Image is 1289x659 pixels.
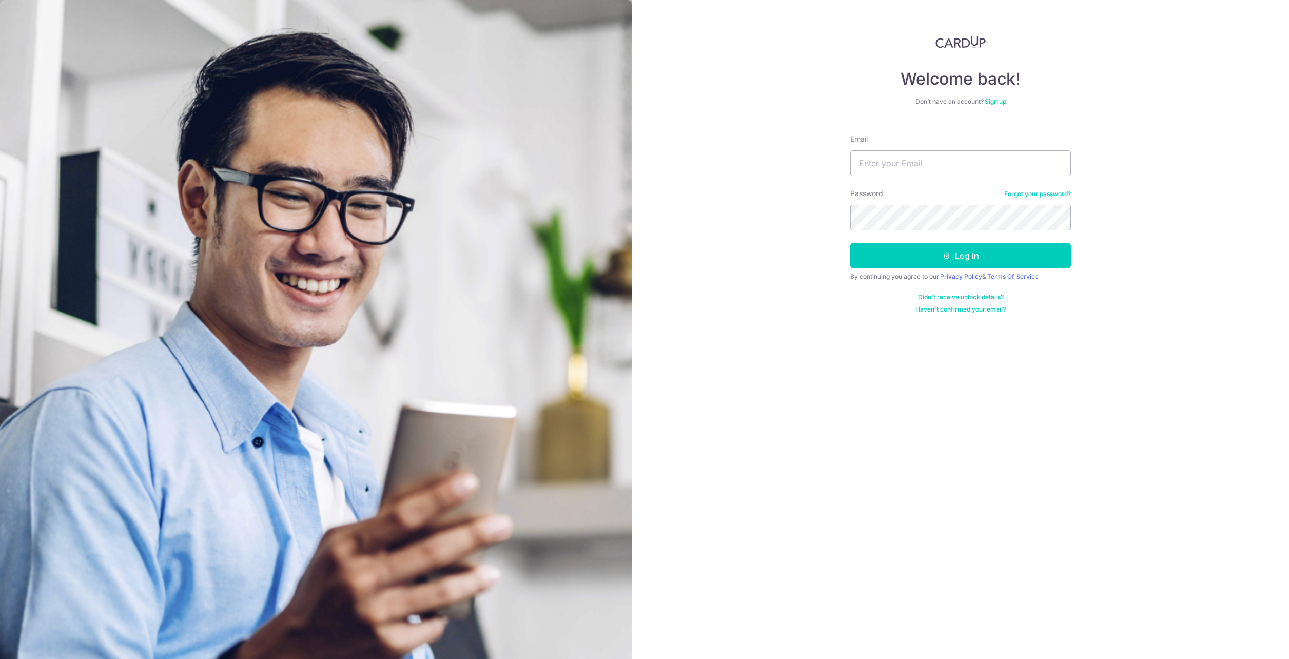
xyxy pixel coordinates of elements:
img: CardUp Logo [935,36,986,48]
div: Don’t have an account? [850,98,1071,106]
label: Password [850,188,883,199]
div: By continuing you agree to our & [850,273,1071,281]
input: Enter your Email [850,150,1071,176]
a: Terms Of Service [987,273,1039,280]
a: Sign up [985,98,1006,105]
a: Didn't receive unlock details? [918,293,1004,301]
a: Haven't confirmed your email? [915,305,1006,314]
h4: Welcome back! [850,69,1071,89]
a: Privacy Policy [940,273,982,280]
button: Log in [850,243,1071,268]
label: Email [850,134,868,144]
a: Forgot your password? [1004,190,1071,198]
